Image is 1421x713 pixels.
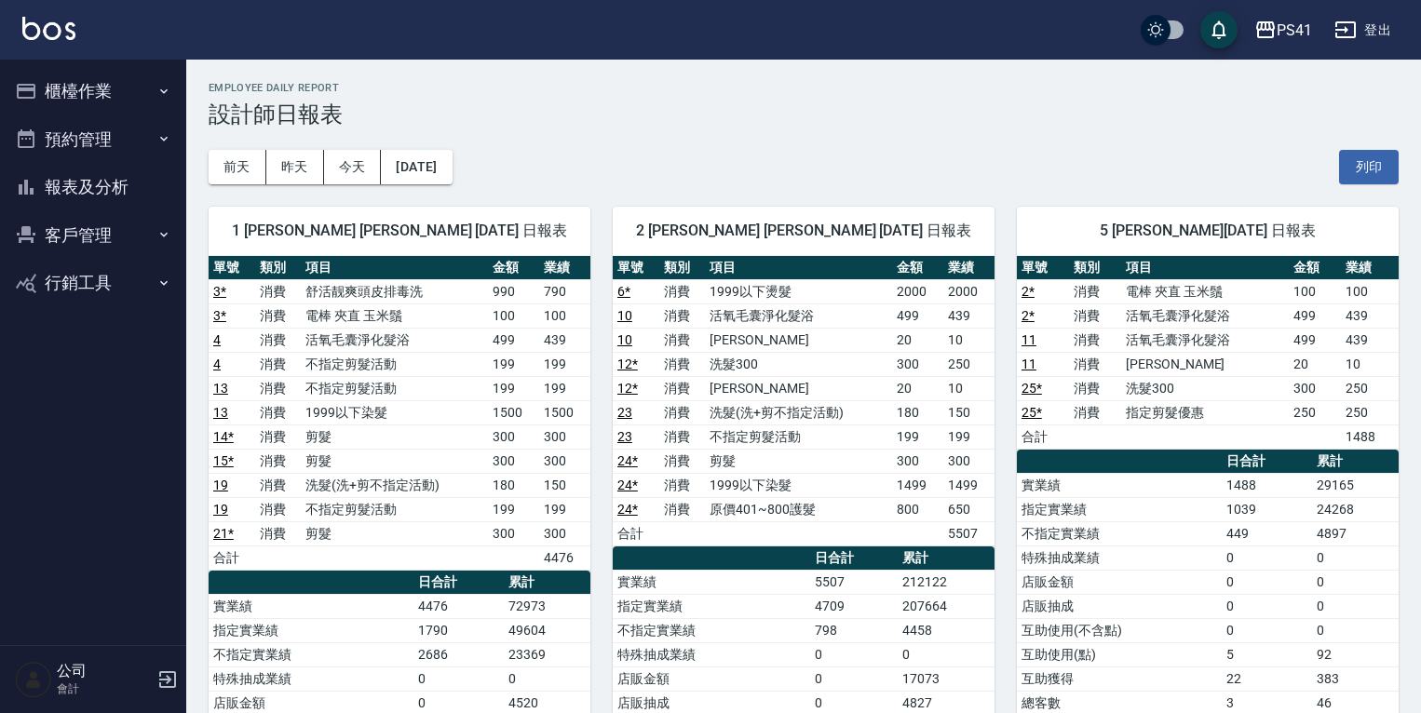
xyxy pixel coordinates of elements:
[613,666,810,691] td: 店販金額
[613,642,810,666] td: 特殊抽成業績
[1327,13,1399,47] button: 登出
[488,424,539,449] td: 300
[892,473,943,497] td: 1499
[1121,400,1289,424] td: 指定剪髮優惠
[324,150,382,184] button: 今天
[892,376,943,400] td: 20
[488,400,539,424] td: 1500
[898,594,995,618] td: 207664
[209,150,266,184] button: 前天
[413,642,504,666] td: 2686
[1222,450,1312,474] th: 日合計
[1039,222,1376,240] span: 5 [PERSON_NAME][DATE] 日報表
[255,521,302,545] td: 消費
[255,400,302,424] td: 消費
[705,473,892,497] td: 1999以下染髮
[488,521,539,545] td: 300
[231,222,568,240] span: 1 [PERSON_NAME] [PERSON_NAME] [DATE] 日報表
[1022,356,1036,371] a: 11
[1222,594,1312,618] td: 0
[301,497,488,521] td: 不指定剪髮活動
[213,502,228,517] a: 19
[209,256,255,280] th: 單號
[301,521,488,545] td: 剪髮
[209,594,413,618] td: 實業績
[255,279,302,303] td: 消費
[1017,497,1222,521] td: 指定實業績
[1312,570,1399,594] td: 0
[1247,11,1319,49] button: PS41
[209,666,413,691] td: 特殊抽成業績
[539,352,590,376] td: 199
[7,211,179,260] button: 客戶管理
[266,150,324,184] button: 昨天
[1341,352,1399,376] td: 10
[213,478,228,492] a: 19
[504,618,590,642] td: 49604
[1017,642,1222,666] td: 互助使用(點)
[539,424,590,449] td: 300
[539,449,590,473] td: 300
[892,400,943,424] td: 180
[1069,400,1121,424] td: 消費
[659,400,706,424] td: 消費
[301,449,488,473] td: 剪髮
[488,256,539,280] th: 金額
[1312,521,1399,545] td: 4897
[705,400,892,424] td: 洗髮(洗+剪不指定活動)
[705,449,892,473] td: 剪髮
[255,352,302,376] td: 消費
[7,163,179,211] button: 報表及分析
[943,279,995,303] td: 2000
[488,473,539,497] td: 180
[255,473,302,497] td: 消費
[810,642,898,666] td: 0
[1121,328,1289,352] td: 活氧毛囊淨化髮浴
[659,328,706,352] td: 消費
[705,352,892,376] td: 洗髮300
[7,259,179,307] button: 行銷工具
[1121,256,1289,280] th: 項目
[381,150,452,184] button: [DATE]
[413,594,504,618] td: 4476
[1289,400,1341,424] td: 250
[209,101,1399,128] h3: 設計師日報表
[255,497,302,521] td: 消費
[892,497,943,521] td: 800
[892,352,943,376] td: 300
[1341,328,1399,352] td: 439
[539,376,590,400] td: 199
[898,618,995,642] td: 4458
[57,680,152,697] p: 會計
[488,376,539,400] td: 199
[1121,303,1289,328] td: 活氧毛囊淨化髮浴
[943,497,995,521] td: 650
[213,405,228,420] a: 13
[255,424,302,449] td: 消費
[539,473,590,497] td: 150
[1222,545,1312,570] td: 0
[539,497,590,521] td: 199
[898,666,995,691] td: 17073
[892,328,943,352] td: 20
[1017,570,1222,594] td: 店販金額
[1312,545,1399,570] td: 0
[943,449,995,473] td: 300
[613,521,659,545] td: 合計
[617,332,632,347] a: 10
[1222,618,1312,642] td: 0
[209,82,1399,94] h2: Employee Daily Report
[488,328,539,352] td: 499
[539,545,590,570] td: 4476
[7,115,179,164] button: 預約管理
[1069,376,1121,400] td: 消費
[1312,497,1399,521] td: 24268
[213,381,228,396] a: 13
[810,618,898,642] td: 798
[659,497,706,521] td: 消費
[301,352,488,376] td: 不指定剪髮活動
[1222,642,1312,666] td: 5
[705,256,892,280] th: 項目
[301,376,488,400] td: 不指定剪髮活動
[209,618,413,642] td: 指定實業績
